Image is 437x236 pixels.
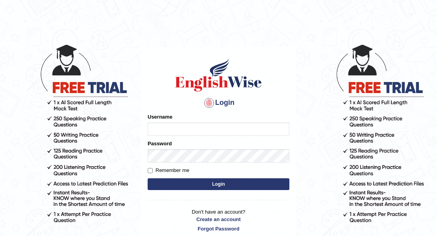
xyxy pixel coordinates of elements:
img: Logo of English Wise sign in for intelligent practice with AI [174,57,263,93]
a: Forgot Password [148,225,289,232]
p: Don't have an account? [148,208,289,232]
h4: Login [148,97,289,109]
input: Remember me [148,168,153,173]
label: Remember me [148,166,189,174]
label: Username [148,113,172,121]
button: Login [148,178,289,190]
a: Create an account [148,216,289,223]
label: Password [148,140,172,147]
